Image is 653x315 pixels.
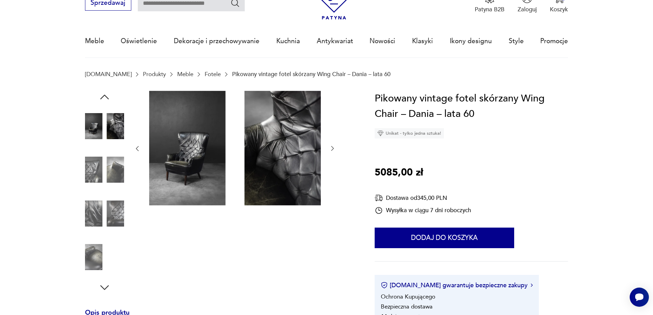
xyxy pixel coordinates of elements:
a: Sprzedawaj [85,1,131,6]
img: Zdjęcie produktu Pikowany vintage fotel skórzany Wing Chair – Dania – lata 60 [149,91,321,205]
img: Zdjęcie produktu Pikowany vintage fotel skórzany Wing Chair – Dania – lata 60 [85,107,124,146]
a: Nowości [370,25,395,57]
h1: Pikowany vintage fotel skórzany Wing Chair – Dania – lata 60 [375,91,568,122]
iframe: Smartsupp widget button [630,288,649,307]
button: Dodaj do koszyka [375,228,514,248]
a: Klasyki [412,25,433,57]
div: Wysyłka w ciągu 7 dni roboczych [375,206,471,215]
a: Meble [177,71,193,77]
img: Ikona strzałki w prawo [531,283,533,287]
div: Dostawa od 345,00 PLN [375,194,471,202]
a: [DOMAIN_NAME] [85,71,132,77]
li: Bezpieczna dostawa [381,303,433,311]
a: Ikony designu [450,25,492,57]
img: Ikona certyfikatu [381,282,388,289]
p: Pikowany vintage fotel skórzany Wing Chair – Dania – lata 60 [232,71,390,77]
img: Zdjęcie produktu Pikowany vintage fotel skórzany Wing Chair – Dania – lata 60 [85,150,124,189]
img: Zdjęcie produktu Pikowany vintage fotel skórzany Wing Chair – Dania – lata 60 [85,194,124,233]
a: Antykwariat [317,25,353,57]
a: Produkty [143,71,166,77]
a: Style [509,25,524,57]
div: Unikat - tylko jedna sztuka! [375,128,444,138]
li: Ochrona Kupującego [381,293,435,301]
a: Kuchnia [276,25,300,57]
p: Koszyk [550,5,568,13]
img: Ikona dostawy [375,194,383,202]
p: Zaloguj [518,5,537,13]
a: Dekoracje i przechowywanie [174,25,259,57]
img: Zdjęcie produktu Pikowany vintage fotel skórzany Wing Chair – Dania – lata 60 [85,238,124,277]
img: Ikona diamentu [377,130,384,136]
p: 5085,00 zł [375,165,423,181]
p: Patyna B2B [475,5,505,13]
a: Oświetlenie [121,25,157,57]
a: Fotele [205,71,221,77]
a: Promocje [540,25,568,57]
a: Meble [85,25,104,57]
button: [DOMAIN_NAME] gwarantuje bezpieczne zakupy [381,281,533,290]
